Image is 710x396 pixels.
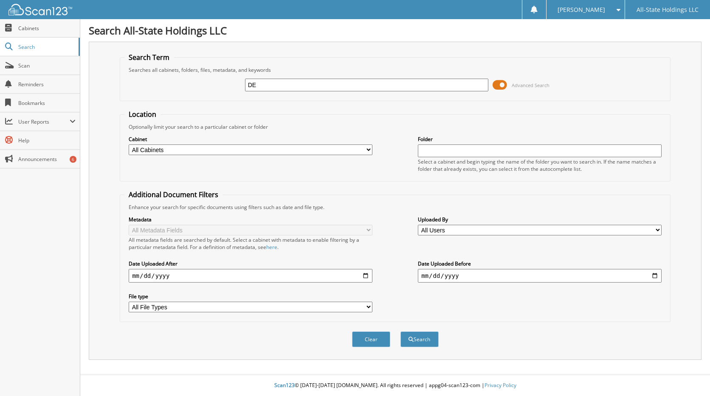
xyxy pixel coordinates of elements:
[80,375,710,396] div: © [DATE]-[DATE] [DOMAIN_NAME]. All rights reserved | appg04-scan123-com |
[18,118,70,125] span: User Reports
[124,204,666,211] div: Enhance your search for specific documents using filters such as date and file type.
[18,156,76,163] span: Announcements
[400,331,439,347] button: Search
[124,53,174,62] legend: Search Term
[637,7,699,12] span: All-State Holdings LLC
[18,25,76,32] span: Cabinets
[18,99,76,107] span: Bookmarks
[18,43,74,51] span: Search
[129,216,372,223] label: Metadata
[70,156,76,163] div: 6
[8,4,72,15] img: scan123-logo-white.svg
[129,136,372,143] label: Cabinet
[274,382,295,389] span: Scan123
[18,81,76,88] span: Reminders
[668,355,710,396] iframe: Chat Widget
[418,158,662,173] div: Select a cabinet and begin typing the name of the folder you want to search in. If the name match...
[18,137,76,144] span: Help
[129,236,372,251] div: All metadata fields are searched by default. Select a cabinet with metadata to enable filtering b...
[558,7,605,12] span: [PERSON_NAME]
[18,62,76,69] span: Scan
[89,23,702,37] h1: Search All-State Holdings LLC
[124,110,161,119] legend: Location
[129,260,372,267] label: Date Uploaded After
[352,331,390,347] button: Clear
[485,382,516,389] a: Privacy Policy
[512,82,549,88] span: Advanced Search
[124,190,223,199] legend: Additional Document Filters
[124,123,666,130] div: Optionally limit your search to a particular cabinet or folder
[266,243,277,251] a: here
[418,260,662,267] label: Date Uploaded Before
[129,269,372,283] input: start
[418,269,662,283] input: end
[124,66,666,74] div: Searches all cabinets, folders, files, metadata, and keywords
[418,136,662,143] label: Folder
[418,216,662,223] label: Uploaded By
[129,293,372,300] label: File type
